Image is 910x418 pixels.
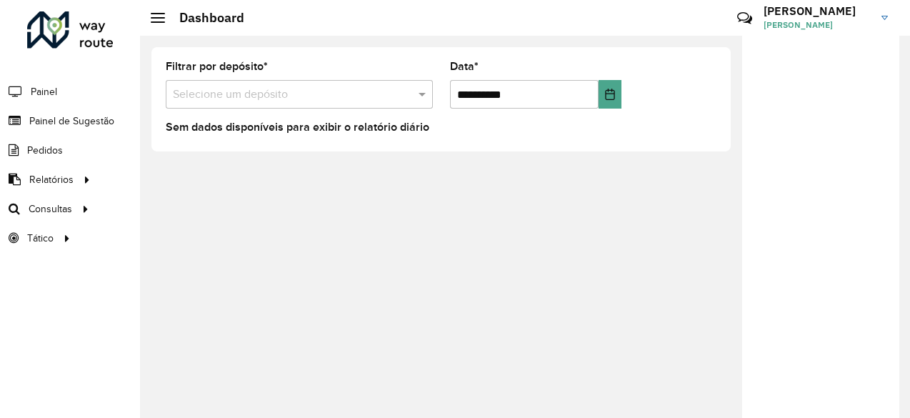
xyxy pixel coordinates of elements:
[729,3,760,34] a: Contato Rápido
[764,19,871,31] span: [PERSON_NAME]
[27,143,63,158] span: Pedidos
[165,10,244,26] h2: Dashboard
[29,114,114,129] span: Painel de Sugestão
[599,80,621,109] button: Choose Date
[764,4,871,18] h3: [PERSON_NAME]
[166,119,429,136] label: Sem dados disponíveis para exibir o relatório diário
[31,84,57,99] span: Painel
[29,172,74,187] span: Relatórios
[27,231,54,246] span: Tático
[450,58,479,75] label: Data
[166,58,268,75] label: Filtrar por depósito
[29,201,72,217] span: Consultas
